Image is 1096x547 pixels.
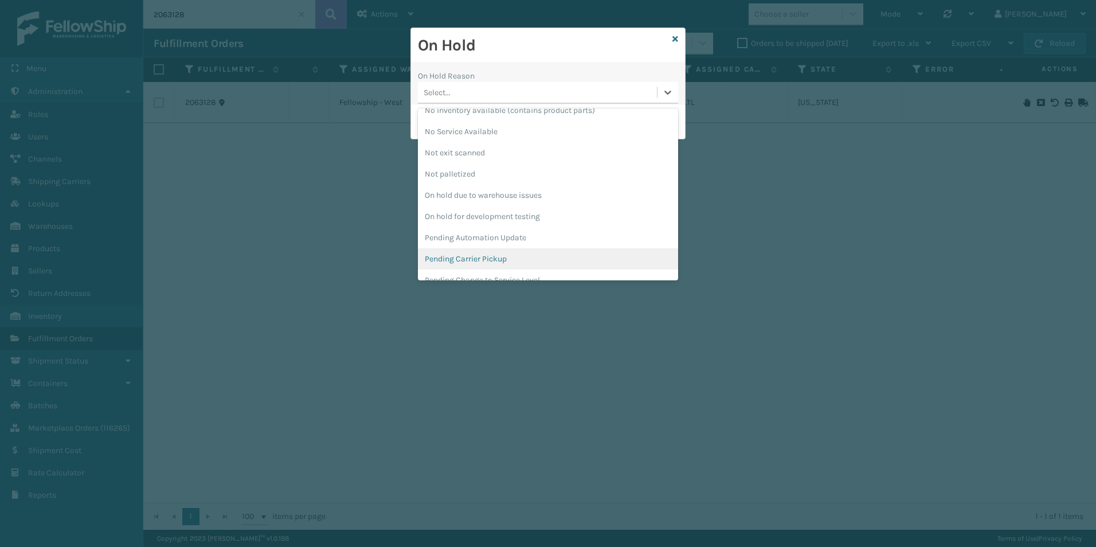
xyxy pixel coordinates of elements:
[418,100,678,121] div: No inventory available (contains product parts)
[418,185,678,206] div: On hold due to warehouse issues
[418,248,678,269] div: Pending Carrier Pickup
[418,269,678,291] div: Pending Change to Service Level
[418,206,678,227] div: On hold for development testing
[418,227,678,248] div: Pending Automation Update
[424,87,451,99] div: Select...
[418,121,678,142] div: No Service Available
[418,70,475,82] label: On Hold Reason
[418,163,678,185] div: Not palletized
[418,142,678,163] div: Not exit scanned
[418,35,668,56] h2: On Hold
